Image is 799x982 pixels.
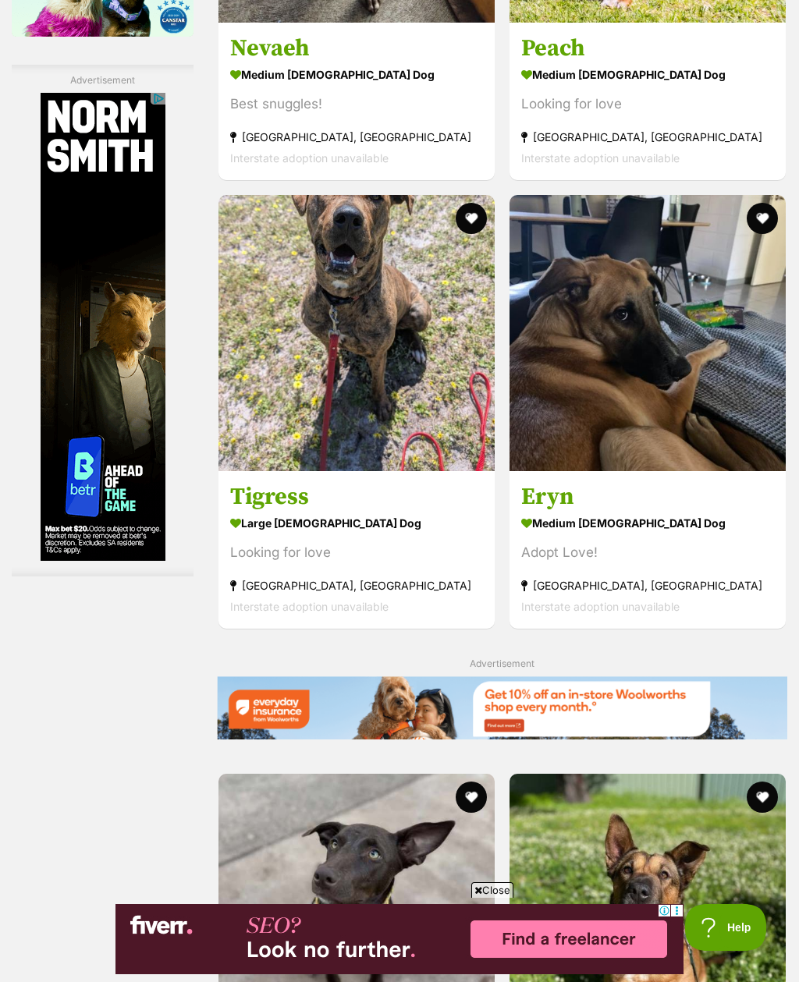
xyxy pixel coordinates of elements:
[230,151,389,165] span: Interstate adoption unavailable
[510,195,786,471] img: Eryn - German Shepherd Dog x Mixed breed Dog
[521,151,680,165] span: Interstate adoption unavailable
[218,471,495,629] a: Tigress large [DEMOGRAPHIC_DATA] Dog Looking for love [GEOGRAPHIC_DATA], [GEOGRAPHIC_DATA] Inters...
[521,601,680,614] span: Interstate adoption unavailable
[521,512,774,535] strong: medium [DEMOGRAPHIC_DATA] Dog
[41,93,165,561] iframe: Advertisement
[521,483,774,512] h3: Eryn
[471,882,513,898] span: Close
[510,22,786,180] a: Peach medium [DEMOGRAPHIC_DATA] Dog Looking for love [GEOGRAPHIC_DATA], [GEOGRAPHIC_DATA] Interst...
[230,543,483,564] div: Looking for love
[521,63,774,86] strong: medium [DEMOGRAPHIC_DATA] Dog
[217,676,787,743] a: Everyday Insurance promotional banner
[230,483,483,512] h3: Tigress
[218,195,495,471] img: Tigress - Mixed Dog
[230,576,483,597] strong: [GEOGRAPHIC_DATA], [GEOGRAPHIC_DATA]
[470,658,534,669] span: Advertisement
[230,34,483,63] h3: Nevaeh
[230,126,483,147] strong: [GEOGRAPHIC_DATA], [GEOGRAPHIC_DATA]
[521,126,774,147] strong: [GEOGRAPHIC_DATA], [GEOGRAPHIC_DATA]
[685,904,768,951] iframe: Help Scout Beacon - Open
[456,203,487,234] button: favourite
[521,543,774,564] div: Adopt Love!
[217,676,787,739] img: Everyday Insurance promotional banner
[218,22,495,180] a: Nevaeh medium [DEMOGRAPHIC_DATA] Dog Best snuggles! [GEOGRAPHIC_DATA], [GEOGRAPHIC_DATA] Intersta...
[230,63,483,86] strong: medium [DEMOGRAPHIC_DATA] Dog
[747,203,778,234] button: favourite
[521,576,774,597] strong: [GEOGRAPHIC_DATA], [GEOGRAPHIC_DATA]
[456,782,487,813] button: favourite
[230,601,389,614] span: Interstate adoption unavailable
[230,94,483,115] div: Best snuggles!
[521,34,774,63] h3: Peach
[12,65,194,577] div: Advertisement
[115,904,684,974] iframe: Advertisement
[747,782,778,813] button: favourite
[510,471,786,629] a: Eryn medium [DEMOGRAPHIC_DATA] Dog Adopt Love! [GEOGRAPHIC_DATA], [GEOGRAPHIC_DATA] Interstate ad...
[521,94,774,115] div: Looking for love
[230,512,483,535] strong: large [DEMOGRAPHIC_DATA] Dog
